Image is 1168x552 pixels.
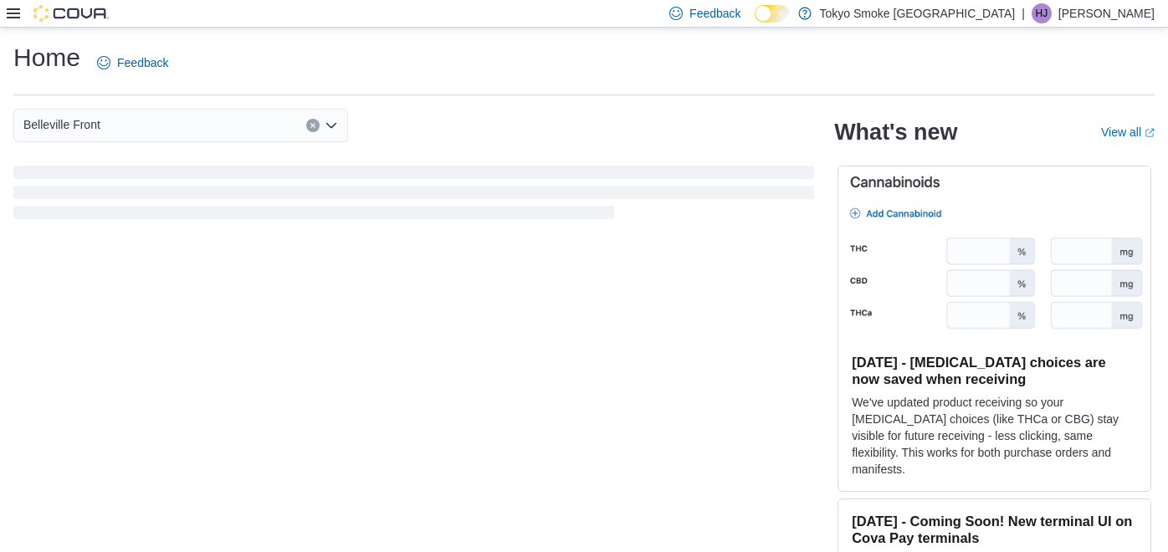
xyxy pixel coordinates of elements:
p: We've updated product receiving so your [MEDICAL_DATA] choices (like THCa or CBG) stay visible fo... [852,394,1137,478]
p: [PERSON_NAME] [1058,3,1155,23]
a: Feedback [90,46,175,79]
img: Cova [33,5,109,22]
span: Belleville Front [23,115,100,135]
button: Clear input [306,119,320,132]
a: View allExternal link [1101,125,1155,139]
svg: External link [1145,128,1155,138]
span: Loading [13,169,814,222]
p: Tokyo Smoke [GEOGRAPHIC_DATA] [820,3,1016,23]
span: Feedback [117,54,168,71]
input: Dark Mode [755,5,790,23]
h2: What's new [834,119,957,146]
h3: [DATE] - [MEDICAL_DATA] choices are now saved when receiving [852,354,1137,387]
div: Haley Johnson [1032,3,1052,23]
button: Open list of options [325,119,338,132]
span: HJ [1036,3,1048,23]
p: | [1022,3,1025,23]
h1: Home [13,41,80,74]
h3: [DATE] - Coming Soon! New terminal UI on Cova Pay terminals [852,513,1137,546]
span: Feedback [689,5,740,22]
